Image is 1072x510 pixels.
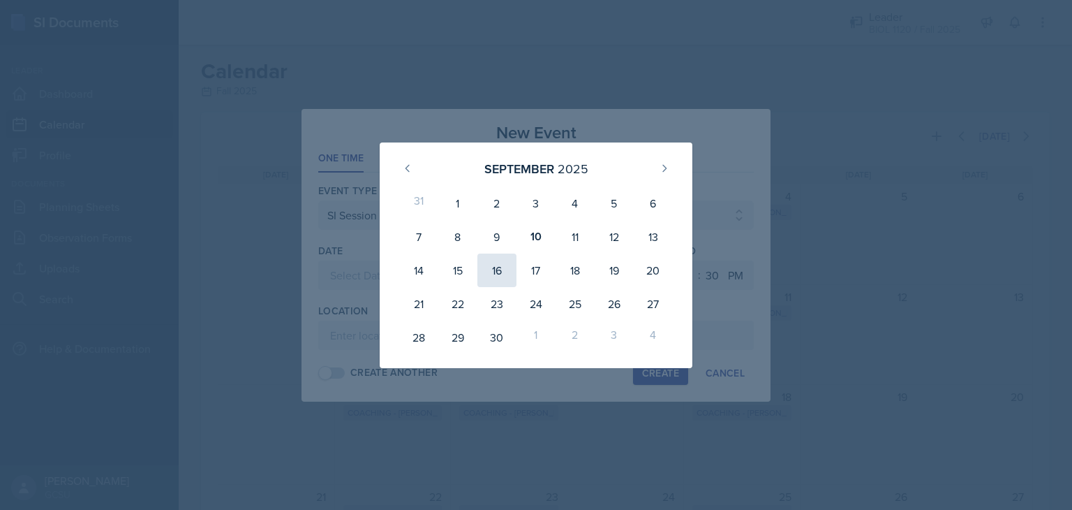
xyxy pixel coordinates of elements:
div: 29 [438,321,477,354]
div: 4 [634,321,673,354]
div: 17 [516,254,556,287]
div: 19 [595,254,634,287]
div: 2 [477,187,516,220]
div: 31 [399,187,438,220]
div: 23 [477,287,516,321]
div: 16 [477,254,516,287]
div: 28 [399,321,438,354]
div: 15 [438,254,477,287]
div: 25 [556,287,595,321]
div: 14 [399,254,438,287]
div: 8 [438,220,477,254]
div: 1 [438,187,477,220]
div: 2 [556,321,595,354]
div: 5 [595,187,634,220]
div: 12 [595,220,634,254]
div: 7 [399,220,438,254]
div: 6 [634,187,673,220]
div: 10 [516,220,556,254]
div: 1 [516,321,556,354]
div: 4 [556,187,595,220]
div: 20 [634,254,673,287]
div: 13 [634,220,673,254]
div: September [484,159,554,178]
div: 26 [595,287,634,321]
div: 11 [556,220,595,254]
div: 22 [438,287,477,321]
div: 3 [516,187,556,220]
div: 21 [399,287,438,321]
div: 2025 [558,159,588,178]
div: 24 [516,287,556,321]
div: 18 [556,254,595,287]
div: 3 [595,321,634,354]
div: 9 [477,220,516,254]
div: 30 [477,321,516,354]
div: 27 [634,287,673,321]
